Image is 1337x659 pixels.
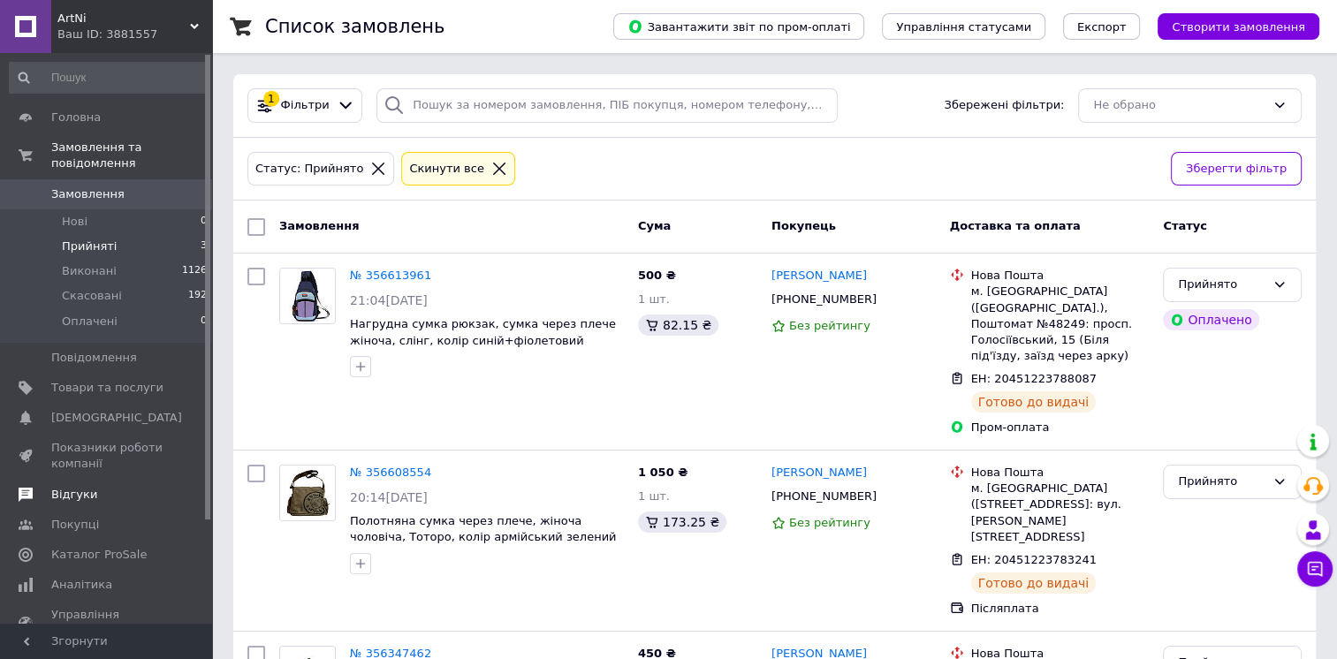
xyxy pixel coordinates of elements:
[62,314,118,329] span: Оплачені
[57,11,190,27] span: ArtNi
[62,214,87,230] span: Нові
[51,140,212,171] span: Замовлення та повідомлення
[971,481,1150,545] div: м. [GEOGRAPHIC_DATA] ([STREET_ADDRESS]: вул. [PERSON_NAME][STREET_ADDRESS]
[62,288,122,304] span: Скасовані
[971,601,1150,617] div: Післяплата
[280,269,335,323] img: Фото товару
[188,288,207,304] span: 192
[971,391,1097,413] div: Готово до видачі
[1163,219,1207,232] span: Статус
[376,88,837,123] input: Пошук за номером замовлення, ПІБ покупця, номером телефону, Email, номером накладної
[51,487,97,503] span: Відгуки
[51,547,147,563] span: Каталог ProSale
[51,577,112,593] span: Аналітика
[51,607,163,639] span: Управління сайтом
[1063,13,1141,40] button: Експорт
[638,219,671,232] span: Cума
[1163,309,1258,330] div: Оплачено
[1140,19,1319,33] a: Створити замовлення
[1093,96,1265,115] div: Не обрано
[971,420,1150,436] div: Пром-оплата
[57,27,212,42] div: Ваш ID: 3881557
[263,91,279,107] div: 1
[279,268,336,324] a: Фото товару
[1186,160,1287,178] span: Зберегти фільтр
[768,485,880,508] div: [PHONE_NUMBER]
[182,263,207,279] span: 1126
[771,268,867,284] a: [PERSON_NAME]
[350,466,431,479] a: № 356608554
[252,160,367,178] div: Статус: Прийнято
[350,293,428,307] span: 21:04[DATE]
[279,219,359,232] span: Замовлення
[265,16,444,37] h1: Список замовлень
[638,314,718,336] div: 82.15 ₴
[638,489,670,503] span: 1 шт.
[201,214,207,230] span: 0
[638,292,670,306] span: 1 шт.
[51,186,125,202] span: Замовлення
[971,372,1097,385] span: ЕН: 20451223788087
[51,110,101,125] span: Головна
[350,317,616,347] a: Нагрудна сумка рюкзак, сумка через плече жіноча, слінг, колір синій+фіолетовий
[51,350,137,366] span: Повідомлення
[638,511,726,533] div: 173.25 ₴
[1172,20,1305,34] span: Створити замовлення
[882,13,1045,40] button: Управління статусами
[971,465,1150,481] div: Нова Пошта
[279,465,336,521] a: Фото товару
[51,410,182,426] span: [DEMOGRAPHIC_DATA]
[1171,152,1302,186] button: Зберегти фільтр
[944,97,1064,114] span: Збережені фільтри:
[51,440,163,472] span: Показники роботи компанії
[971,572,1097,594] div: Готово до видачі
[406,160,488,178] div: Cкинути все
[51,517,99,533] span: Покупці
[201,314,207,329] span: 0
[896,20,1031,34] span: Управління статусами
[51,380,163,396] span: Товари та послуги
[1178,276,1265,294] div: Прийнято
[638,466,687,479] span: 1 050 ₴
[638,269,676,282] span: 500 ₴
[280,466,335,520] img: Фото товару
[789,319,870,332] span: Без рейтингу
[1297,551,1333,587] button: Чат з покупцем
[1077,20,1127,34] span: Експорт
[201,239,207,254] span: 3
[9,62,209,94] input: Пошук
[350,514,616,544] a: Полотняна сумка через плече, жіноча чоловіча, Тоторо, колір армійський зелений
[613,13,864,40] button: Завантажити звіт по пром-оплаті
[62,263,117,279] span: Виконані
[281,97,330,114] span: Фільтри
[971,268,1150,284] div: Нова Пошта
[627,19,850,34] span: Завантажити звіт по пром-оплаті
[62,239,117,254] span: Прийняті
[350,269,431,282] a: № 356613961
[971,284,1150,364] div: м. [GEOGRAPHIC_DATA] ([GEOGRAPHIC_DATA].), Поштомат №48249: просп. Голосіївський, 15 (Біля під'їз...
[1178,473,1265,491] div: Прийнято
[771,465,867,481] a: [PERSON_NAME]
[1158,13,1319,40] button: Створити замовлення
[350,490,428,504] span: 20:14[DATE]
[771,219,836,232] span: Покупець
[768,288,880,311] div: [PHONE_NUMBER]
[950,219,1081,232] span: Доставка та оплата
[789,516,870,529] span: Без рейтингу
[971,553,1097,566] span: ЕН: 20451223783241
